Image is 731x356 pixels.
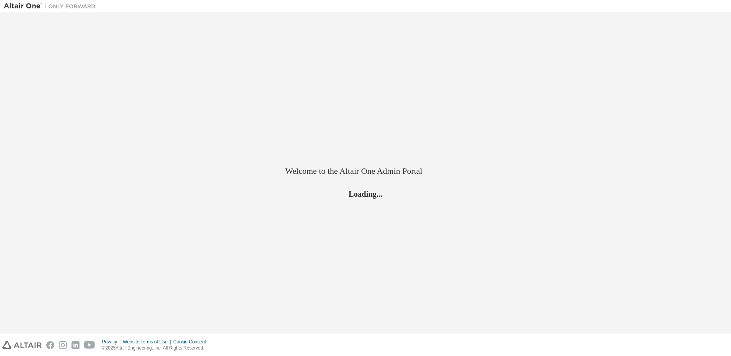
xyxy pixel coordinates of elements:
[46,341,54,349] img: facebook.svg
[84,341,95,349] img: youtube.svg
[285,189,446,199] h2: Loading...
[102,339,123,345] div: Privacy
[59,341,67,349] img: instagram.svg
[71,341,80,349] img: linkedin.svg
[123,339,173,345] div: Website Terms of Use
[173,339,210,345] div: Cookie Consent
[4,2,99,10] img: Altair One
[102,345,211,351] p: © 2025 Altair Engineering, Inc. All Rights Reserved.
[2,341,42,349] img: altair_logo.svg
[285,166,446,176] h2: Welcome to the Altair One Admin Portal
